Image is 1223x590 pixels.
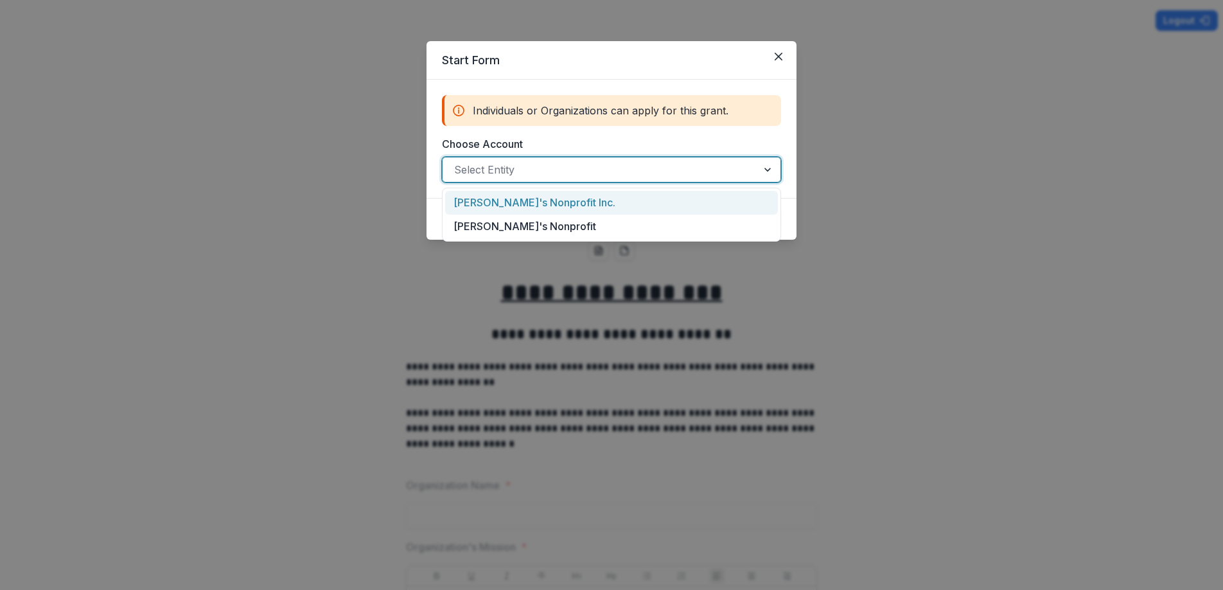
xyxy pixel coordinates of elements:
[768,46,789,67] button: Close
[445,215,778,238] div: [PERSON_NAME]'s Nonprofit
[442,95,781,126] div: Individuals or Organizations can apply for this grant.
[445,191,778,215] div: [PERSON_NAME]'s Nonprofit Inc.
[427,41,796,80] header: Start Form
[442,136,773,152] label: Choose Account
